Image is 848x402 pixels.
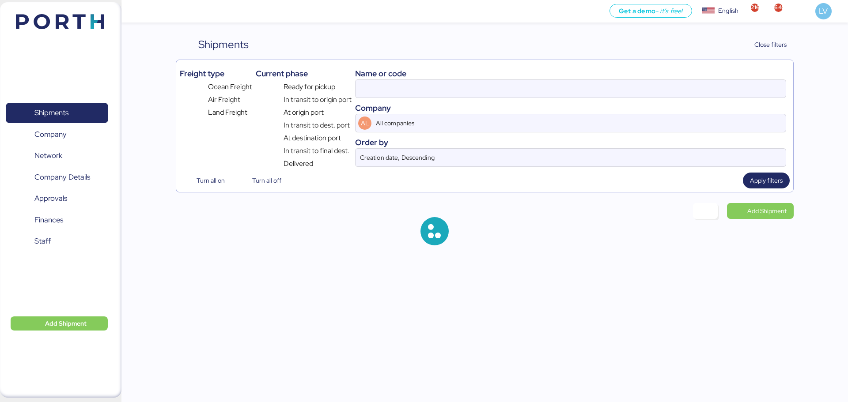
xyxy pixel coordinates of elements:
span: Staff [34,235,51,248]
span: Turn all on [197,175,225,186]
button: Turn all on [180,173,232,188]
span: Approvals [34,192,67,205]
span: Air Freight [208,94,240,105]
span: Ready for pickup [284,82,335,92]
a: Add Shipment [727,203,794,219]
button: Turn all off [235,173,288,188]
div: English [718,6,738,15]
span: Company Details [34,171,90,184]
button: Add Shipment [11,316,108,331]
a: Approvals [6,188,108,209]
span: Ocean Freight [208,82,252,92]
span: Shipments [34,106,68,119]
a: Shipments [6,103,108,123]
span: At origin port [284,107,324,118]
span: At destination port [284,133,341,143]
a: Company [6,124,108,144]
div: Order by [355,136,786,148]
input: AL [374,114,761,132]
div: Shipments [198,37,249,53]
button: Menu [127,4,142,19]
span: Company [34,128,67,141]
span: Finances [34,214,63,226]
span: In transit to final dest. [284,146,349,156]
span: In transit to dest. port [284,120,350,131]
span: Land Freight [208,107,247,118]
a: Staff [6,231,108,252]
button: Apply filters [743,173,790,188]
a: Finances [6,210,108,230]
div: Freight type [180,68,252,79]
span: Turn all off [252,175,281,186]
span: Apply filters [750,175,783,186]
span: In transit to origin port [284,94,352,105]
span: Add Shipment [45,318,87,329]
button: Close filters [736,37,794,53]
span: Add Shipment [747,206,787,216]
a: Network [6,146,108,166]
div: Name or code [355,68,786,79]
span: LV [819,5,828,17]
div: Current phase [256,68,352,79]
span: Network [34,149,62,162]
div: Company [355,102,786,114]
span: Delivered [284,158,313,169]
span: Close filters [754,39,787,50]
span: AL [361,118,369,128]
a: Company Details [6,167,108,187]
